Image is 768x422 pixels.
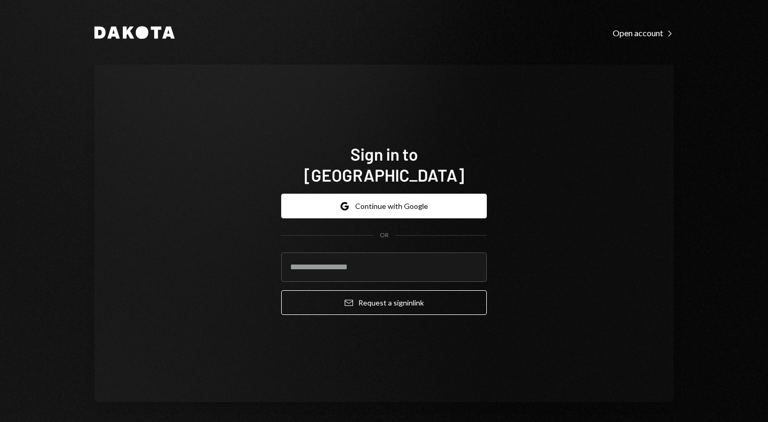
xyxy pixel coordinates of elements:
[281,290,487,315] button: Request a signinlink
[281,143,487,185] h1: Sign in to [GEOGRAPHIC_DATA]
[613,28,674,38] div: Open account
[613,27,674,38] a: Open account
[380,231,389,240] div: OR
[281,194,487,218] button: Continue with Google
